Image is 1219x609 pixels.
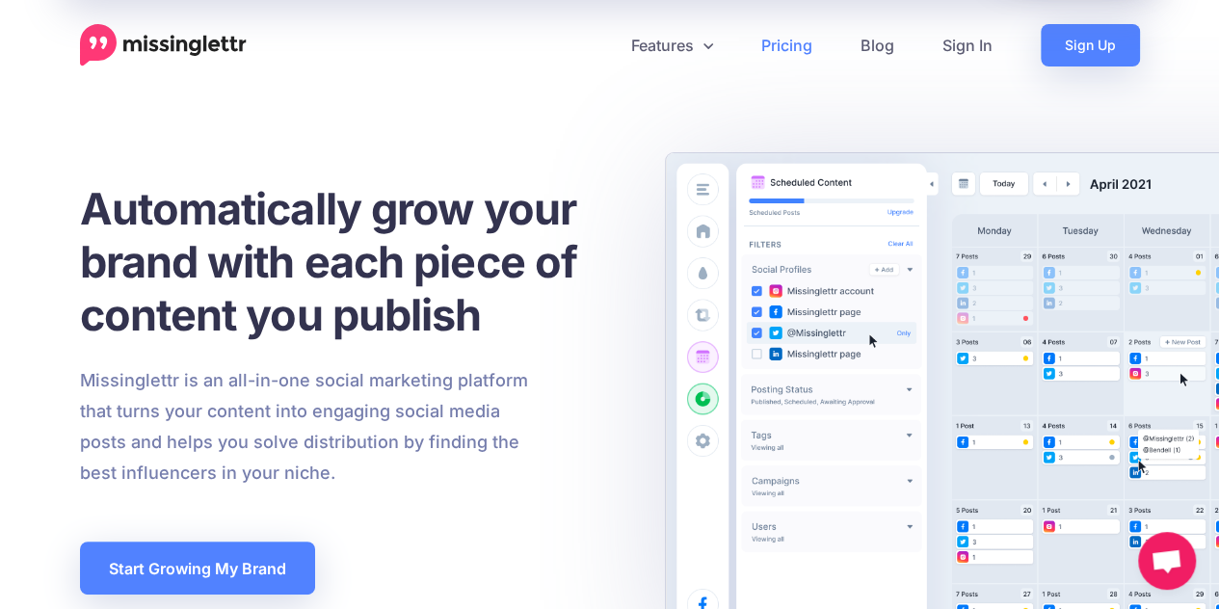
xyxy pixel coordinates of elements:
[80,24,247,66] a: Home
[737,24,836,66] a: Pricing
[607,24,737,66] a: Features
[80,542,315,595] a: Start Growing My Brand
[80,182,624,341] h1: Automatically grow your brand with each piece of content you publish
[836,24,918,66] a: Blog
[918,24,1017,66] a: Sign In
[1138,532,1196,590] a: Open chat
[1041,24,1140,66] a: Sign Up
[80,365,529,489] p: Missinglettr is an all-in-one social marketing platform that turns your content into engaging soc...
